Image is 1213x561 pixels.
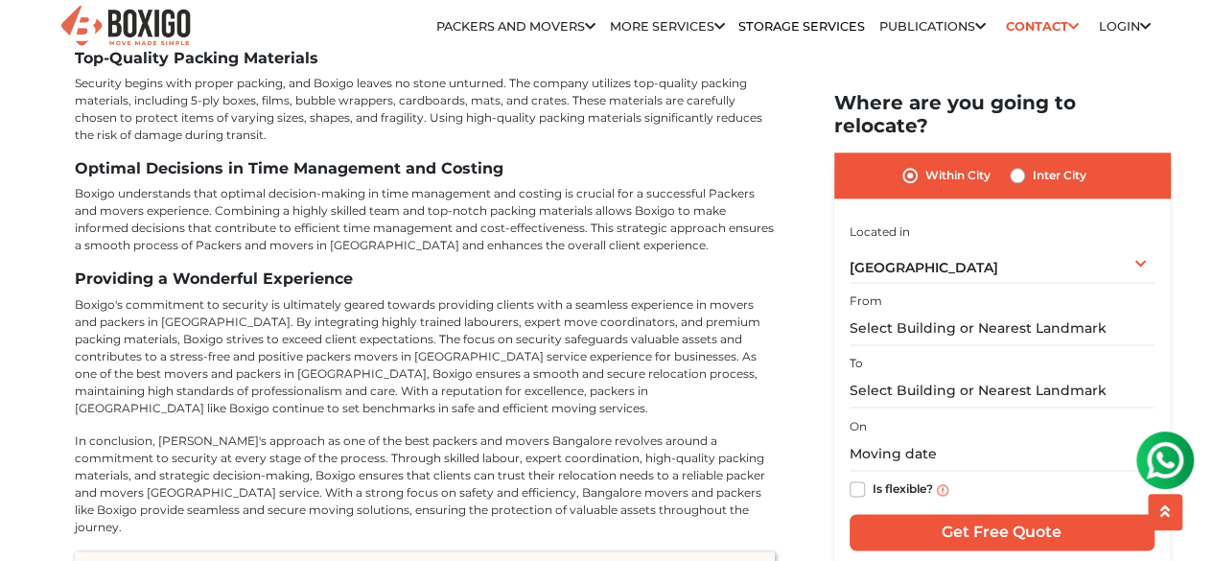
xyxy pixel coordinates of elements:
a: Contact [999,12,1085,41]
p: Security begins with proper packing, and Boxigo leaves no stone unturned. The company utilizes to... [75,75,775,144]
p: Boxigo's commitment to security is ultimately geared towards providing clients with a seamless ex... [75,296,775,417]
p: Boxigo understands that optimal decision-making in time management and costing is crucial for a s... [75,185,775,254]
p: In conclusion, [PERSON_NAME]'s approach as one of the best packers and movers Bangalore revolves ... [75,432,775,536]
button: scroll up [1148,494,1182,530]
span: [GEOGRAPHIC_DATA] [850,260,998,277]
a: Login [1098,19,1150,34]
h3: Top-Quality Packing Materials [75,49,775,67]
a: Storage Services [738,19,865,34]
input: Select Building or Nearest Landmark [850,313,1155,346]
input: Get Free Quote [850,515,1155,551]
h2: Where are you going to relocate? [834,92,1170,138]
img: Boxigo [58,3,193,50]
input: Moving date [850,438,1155,472]
label: On [850,419,867,436]
label: Inter City [1033,165,1086,188]
img: info [937,484,948,496]
label: Is flexible? [873,479,933,499]
label: Located in [850,223,910,241]
label: Within City [925,165,991,188]
h3: Optimal Decisions in Time Management and Costing [75,159,775,177]
input: Select Building or Nearest Landmark [850,375,1155,409]
a: Publications [879,19,986,34]
a: More services [610,19,725,34]
label: To [850,356,863,373]
label: From [850,293,882,311]
h3: Providing a Wonderful Experience [75,269,775,288]
a: Packers and Movers [436,19,595,34]
img: whatsapp-icon.svg [19,19,58,58]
